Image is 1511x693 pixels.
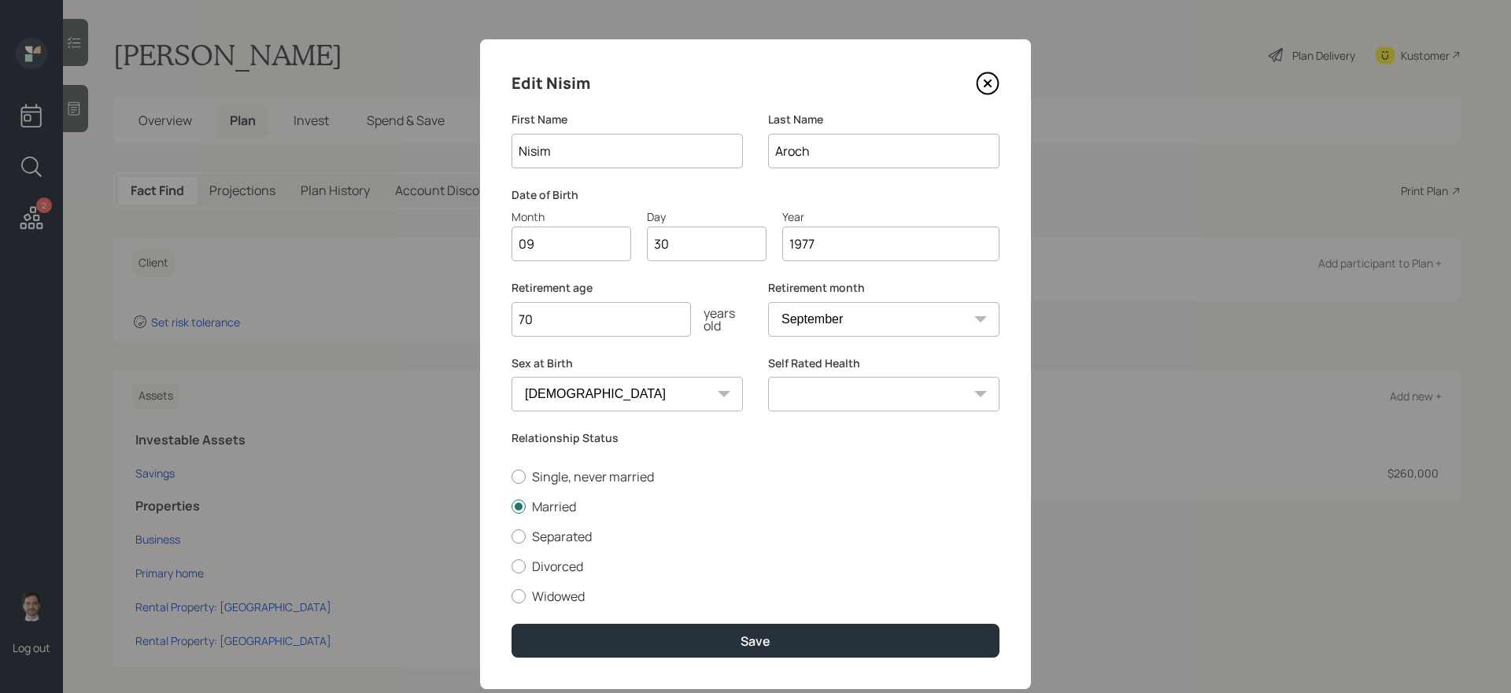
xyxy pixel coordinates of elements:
div: Save [741,632,770,650]
input: Month [512,227,631,261]
label: Relationship Status [512,430,999,446]
label: Widowed [512,588,999,605]
label: Self Rated Health [768,356,999,371]
label: Separated [512,528,999,545]
button: Save [512,624,999,658]
div: years old [691,307,743,332]
label: First Name [512,112,743,127]
div: Month [512,208,631,225]
label: Married [512,498,999,515]
input: Year [782,227,999,261]
div: Year [782,208,999,225]
label: Retirement age [512,280,743,296]
label: Divorced [512,558,999,575]
label: Date of Birth [512,187,999,203]
label: Retirement month [768,280,999,296]
label: Last Name [768,112,999,127]
h4: Edit Nisim [512,71,590,96]
label: Single, never married [512,468,999,485]
div: Day [647,208,767,225]
input: Day [647,227,767,261]
label: Sex at Birth [512,356,743,371]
